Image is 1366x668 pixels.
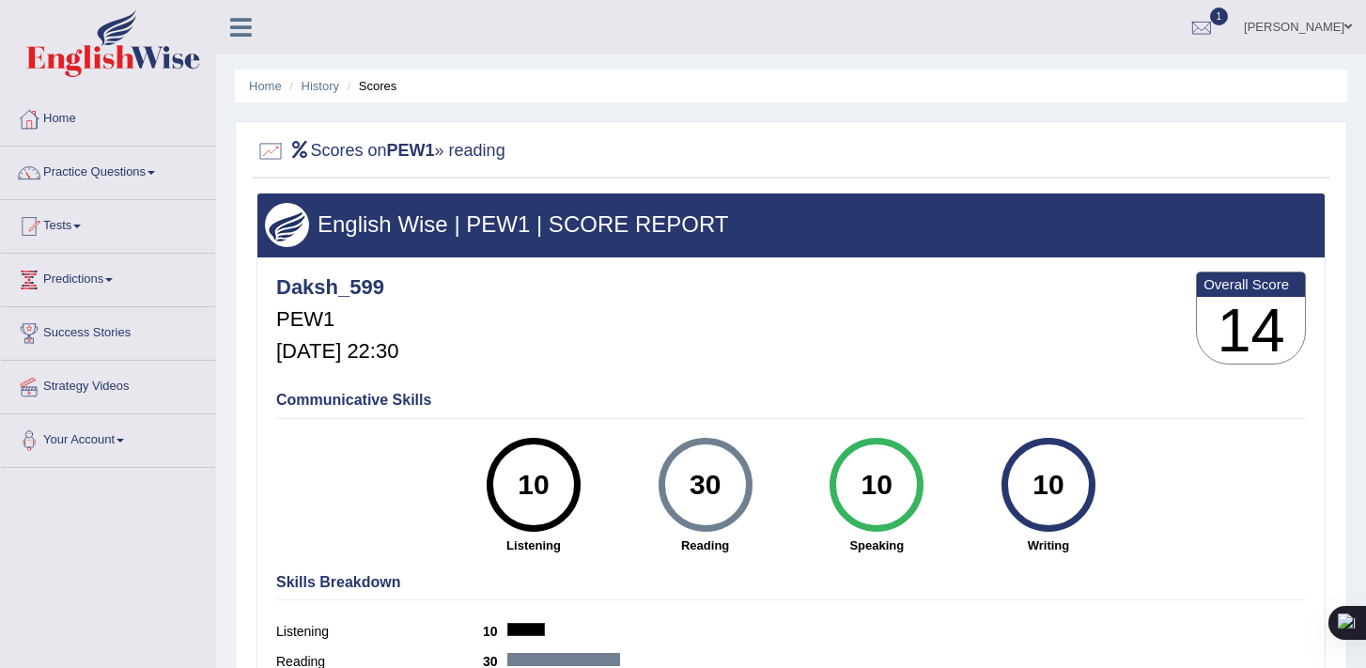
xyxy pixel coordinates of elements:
h4: Daksh_599 [276,276,398,299]
h2: Scores on » reading [256,137,505,165]
li: Scores [343,77,397,95]
h4: Skills Breakdown [276,574,1306,591]
img: wings.png [265,203,309,247]
a: Practice Questions [1,147,215,194]
div: 10 [843,445,911,524]
a: Success Stories [1,307,215,354]
div: 10 [1014,445,1082,524]
b: Overall Score [1203,276,1298,292]
span: 1 [1210,8,1229,25]
strong: Writing [972,536,1125,554]
strong: Reading [629,536,782,554]
a: Strategy Videos [1,361,215,408]
a: Predictions [1,254,215,301]
h5: PEW1 [276,308,398,331]
a: Home [1,93,215,140]
h5: [DATE] 22:30 [276,340,398,363]
h3: 14 [1197,297,1305,365]
a: Home [249,79,282,93]
a: Your Account [1,414,215,461]
a: History [302,79,339,93]
div: 10 [499,445,567,524]
div: 30 [671,445,739,524]
h3: English Wise | PEW1 | SCORE REPORT [265,212,1317,237]
h4: Communicative Skills [276,392,1306,409]
b: PEW1 [387,141,435,160]
strong: Listening [458,536,611,554]
label: Listening [276,622,483,642]
b: 10 [483,624,507,639]
strong: Speaking [800,536,954,554]
a: Tests [1,200,215,247]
